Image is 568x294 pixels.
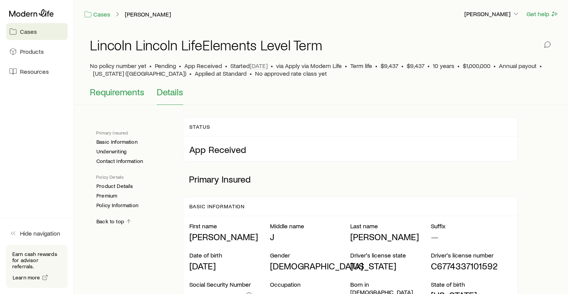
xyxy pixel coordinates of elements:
[225,62,227,70] span: •
[431,251,511,259] p: Driver's license number
[270,231,350,242] p: J
[350,261,431,271] p: [US_STATE]
[155,62,176,70] p: Pending
[407,62,424,70] span: $9,437
[270,251,350,259] p: Gender
[350,222,431,230] p: Last name
[13,275,40,280] span: Learn more
[189,144,511,155] p: App Received
[93,70,186,77] span: [US_STATE] ([GEOGRAPHIC_DATA])
[433,62,454,70] span: 10 years
[255,70,327,77] span: No approved rate class yet
[12,251,61,269] p: Earn cash rewards for advisor referrals.
[381,62,398,70] span: $9,437
[427,62,430,70] span: •
[250,70,252,77] span: •
[96,148,127,155] a: Underwriting
[157,86,183,97] span: Details
[6,245,68,288] div: Earn cash rewards for advisor referrals.Learn more
[184,62,222,70] span: App Received
[189,231,270,242] p: [PERSON_NAME]
[270,281,350,288] p: Occupation
[96,174,171,180] p: Policy Details
[350,251,431,259] p: Driver's license state
[6,63,68,80] a: Resources
[431,222,511,230] p: Suffix
[189,261,270,271] p: [DATE]
[493,62,496,70] span: •
[270,261,350,271] p: [DEMOGRAPHIC_DATA]
[20,48,44,55] span: Products
[230,62,268,70] p: Started
[90,62,146,70] span: No policy number yet
[270,222,350,230] p: Middle name
[463,62,490,70] span: $1,000,000
[499,62,537,70] span: Annual payout
[90,37,322,53] h1: Lincoln Lincoln LifeElements Level Term
[20,229,60,237] span: Hide navigation
[401,62,404,70] span: •
[350,62,372,70] span: Term life
[431,281,511,288] p: State of birth
[457,62,460,70] span: •
[96,130,171,136] p: Primary Insured
[189,70,192,77] span: •
[149,62,152,70] span: •
[20,68,49,75] span: Resources
[526,10,559,18] button: Get help
[195,70,247,77] span: Applied at Standard
[6,43,68,60] a: Products
[540,62,542,70] span: •
[189,251,270,259] p: Date of birth
[6,225,68,242] button: Hide navigation
[276,62,342,70] span: via Apply via Modern Life
[96,183,133,189] a: Product Details
[179,62,181,70] span: •
[20,28,37,35] span: Cases
[431,261,511,271] p: C6774337101592
[431,231,511,242] p: —
[464,10,520,18] p: [PERSON_NAME]
[250,62,268,70] span: [DATE]
[183,168,518,191] p: Primary Insured
[189,281,270,288] p: Social Security Number
[96,139,138,145] a: Basic Information
[90,86,553,105] div: Application details tabs
[271,62,273,70] span: •
[96,158,143,164] a: Contact Information
[345,62,347,70] span: •
[6,23,68,40] a: Cases
[189,124,210,130] p: Status
[84,10,111,19] a: Cases
[464,10,520,19] button: [PERSON_NAME]
[96,193,118,199] a: Premium
[124,11,171,18] a: [PERSON_NAME]
[350,231,431,242] p: [PERSON_NAME]
[90,86,144,97] span: Requirements
[189,222,270,230] p: First name
[96,218,132,225] a: Back to top
[189,203,245,209] p: Basic Information
[96,202,139,209] a: Policy Information
[375,62,378,70] span: •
